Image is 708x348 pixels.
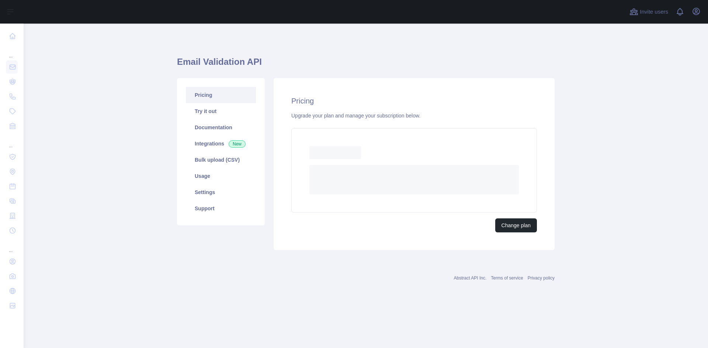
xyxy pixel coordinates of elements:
a: Documentation [186,119,256,136]
div: ... [6,239,18,253]
h1: Email Validation API [177,56,555,74]
div: ... [6,134,18,149]
div: ... [6,44,18,59]
div: Upgrade your plan and manage your subscription below. [291,112,537,119]
a: Bulk upload (CSV) [186,152,256,168]
a: Abstract API Inc. [454,275,487,281]
a: Try it out [186,103,256,119]
h2: Pricing [291,96,537,106]
a: Pricing [186,87,256,103]
span: Invite users [640,8,668,16]
a: Privacy policy [528,275,555,281]
a: Usage [186,168,256,184]
a: Integrations New [186,136,256,152]
a: Terms of service [491,275,523,281]
button: Change plan [495,218,537,232]
button: Invite users [628,6,670,18]
a: Settings [186,184,256,200]
span: New [229,140,246,148]
a: Support [186,200,256,217]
